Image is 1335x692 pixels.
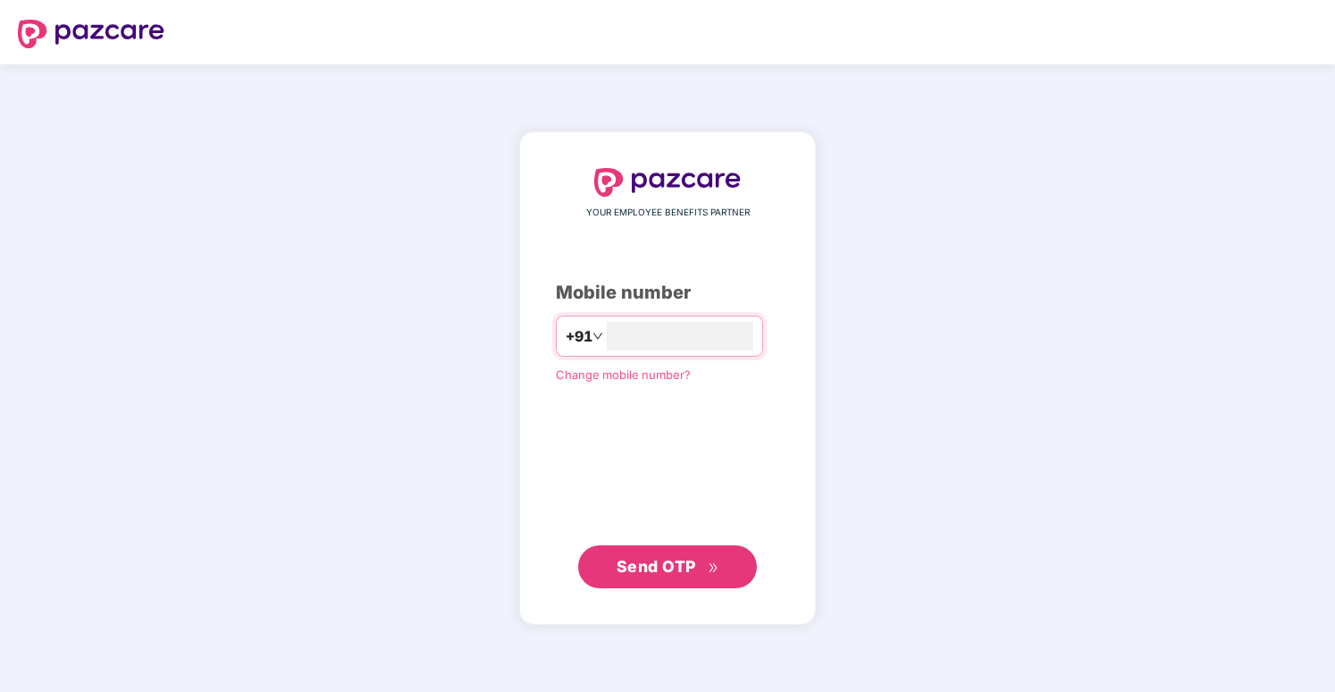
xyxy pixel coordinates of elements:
[592,331,603,342] span: down
[708,562,719,574] span: double-right
[594,168,741,197] img: logo
[578,545,757,588] button: Send OTPdouble-right
[617,557,696,576] span: Send OTP
[586,206,750,220] span: YOUR EMPLOYEE BENEFITS PARTNER
[556,279,779,307] div: Mobile number
[556,367,691,382] a: Change mobile number?
[18,20,164,48] img: logo
[566,325,592,348] span: +91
